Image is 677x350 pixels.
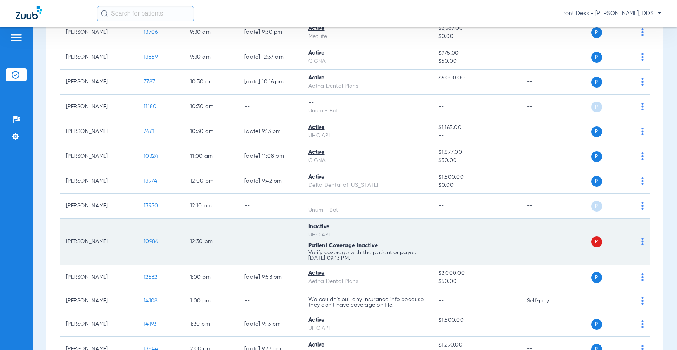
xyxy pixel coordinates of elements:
span: -- [438,82,514,90]
td: -- [238,290,302,312]
td: -- [521,312,573,337]
td: [PERSON_NAME] [60,169,137,194]
span: P [591,27,602,38]
td: [PERSON_NAME] [60,45,137,70]
td: [PERSON_NAME] [60,312,137,337]
td: [PERSON_NAME] [60,70,137,95]
span: 13974 [144,178,157,184]
td: 1:00 PM [184,265,238,290]
span: 10986 [144,239,158,244]
div: Delta Dental of [US_STATE] [308,181,426,190]
div: Active [308,269,426,278]
span: $0.00 [438,33,514,41]
div: UHC API [308,132,426,140]
img: group-dot-blue.svg [641,177,644,185]
span: 11180 [144,104,156,109]
td: -- [521,219,573,265]
span: $50.00 [438,57,514,66]
span: 14193 [144,321,156,327]
td: [PERSON_NAME] [60,194,137,219]
td: [PERSON_NAME] [60,95,137,119]
td: -- [238,219,302,265]
td: -- [238,95,302,119]
td: [PERSON_NAME] [60,144,137,169]
span: -- [438,239,444,244]
div: -- [308,198,426,206]
td: 9:30 AM [184,20,238,45]
div: Inactive [308,223,426,231]
td: -- [521,194,573,219]
td: [DATE] 9:42 PM [238,169,302,194]
img: group-dot-blue.svg [641,152,644,160]
span: P [591,52,602,63]
td: [DATE] 12:37 AM [238,45,302,70]
td: 12:10 PM [184,194,238,219]
td: 10:30 AM [184,119,238,144]
span: P [591,201,602,212]
span: $1,500.00 [438,316,514,324]
td: [PERSON_NAME] [60,20,137,45]
td: [DATE] 9:53 PM [238,265,302,290]
span: $1,877.00 [438,148,514,157]
div: Aetna Dental Plans [308,82,426,90]
img: Zuub Logo [16,6,42,19]
img: group-dot-blue.svg [641,103,644,110]
span: P [591,102,602,112]
div: Active [308,74,426,82]
div: Active [308,341,426,349]
span: $2,387.00 [438,24,514,33]
span: $0.00 [438,181,514,190]
div: Active [308,148,426,157]
div: CIGNA [308,57,426,66]
img: Search Icon [101,10,108,17]
td: -- [521,20,573,45]
span: P [591,272,602,283]
div: CIGNA [308,157,426,165]
span: 13859 [144,54,158,60]
img: group-dot-blue.svg [641,78,644,86]
td: 12:00 PM [184,169,238,194]
td: 12:30 PM [184,219,238,265]
td: [DATE] 11:08 PM [238,144,302,169]
div: Aetna Dental Plans [308,278,426,286]
span: P [591,176,602,187]
span: $1,290.00 [438,341,514,349]
td: -- [521,169,573,194]
img: group-dot-blue.svg [641,297,644,305]
td: 1:30 PM [184,312,238,337]
div: -- [308,99,426,107]
p: Verify coverage with the patient or payer. [DATE] 09:13 PM. [308,250,426,261]
span: 7787 [144,79,155,84]
span: $2,000.00 [438,269,514,278]
td: [DATE] 10:16 PM [238,70,302,95]
td: [DATE] 9:13 PM [238,119,302,144]
span: P [591,77,602,88]
span: $975.00 [438,49,514,57]
span: $6,000.00 [438,74,514,82]
div: Active [308,24,426,33]
div: Active [308,49,426,57]
span: 13706 [144,29,158,35]
span: P [591,126,602,137]
div: Active [308,173,426,181]
span: $50.00 [438,278,514,286]
td: [PERSON_NAME] [60,265,137,290]
img: group-dot-blue.svg [641,53,644,61]
td: -- [521,144,573,169]
div: MetLife [308,33,426,41]
span: -- [438,104,444,109]
span: -- [438,298,444,303]
input: Search for patients [97,6,194,21]
img: group-dot-blue.svg [641,202,644,210]
td: 10:30 AM [184,70,238,95]
span: P [591,236,602,247]
span: $50.00 [438,157,514,165]
span: 10324 [144,153,158,159]
div: Active [308,124,426,132]
iframe: Chat Widget [638,313,677,350]
td: -- [521,45,573,70]
img: group-dot-blue.svg [641,128,644,135]
span: 12562 [144,274,157,280]
span: 7461 [144,129,154,134]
